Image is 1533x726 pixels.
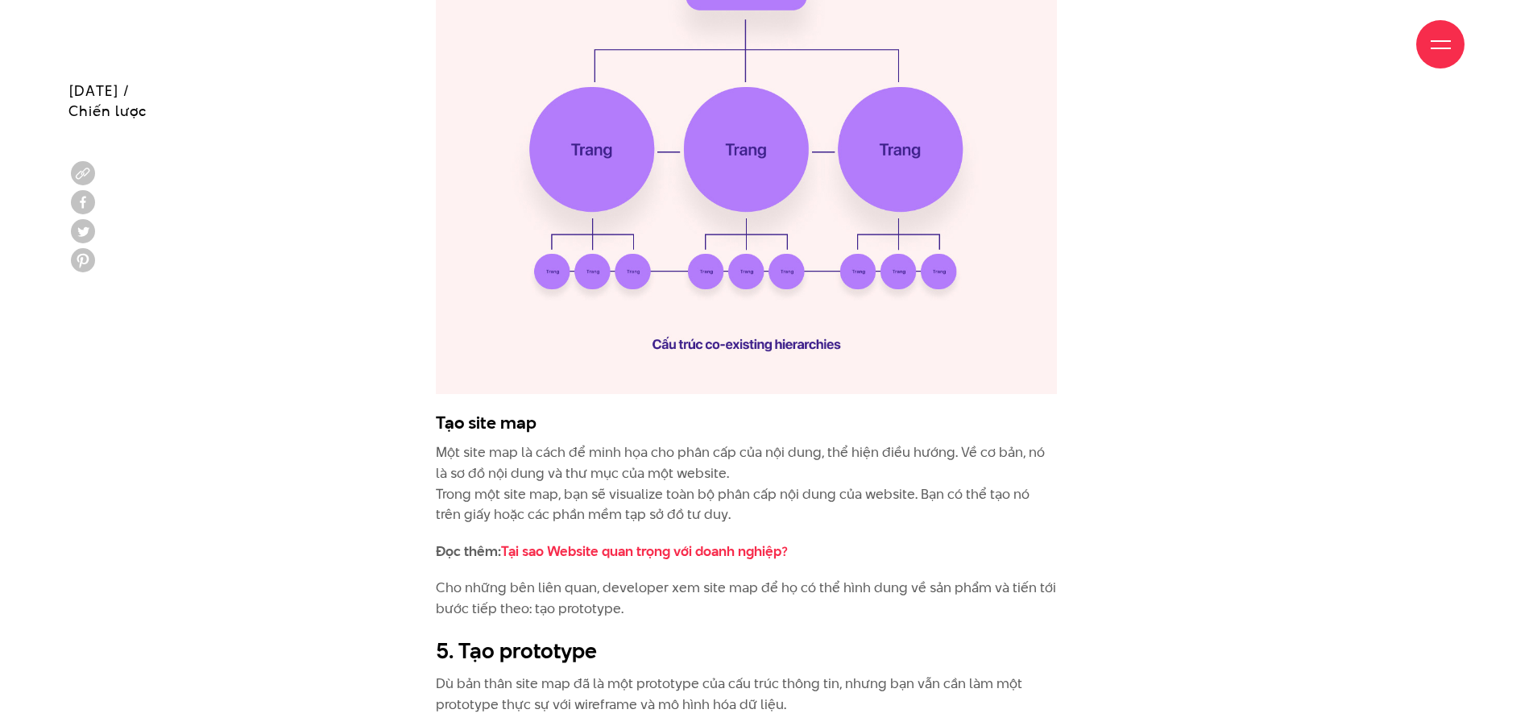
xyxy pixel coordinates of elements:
h3: Tạo site map [436,410,1058,434]
p: Dù bản thân site map đã là một prototype của cấu trúc thông tin, nhưng bạn vẫn cần làm một protot... [436,674,1058,715]
p: Một site map là cách để minh họa cho phân cấp của nội dung, thể hiện điều hướng. Về cơ bản, nó là... [436,442,1058,525]
a: Tại sao Website quan trọng với doanh nghiệp? [501,541,788,561]
p: Cho những bên liên quan, developer xem site map để họ có thể hình dung về sản phẩm và tiến tới bư... [436,578,1058,619]
span: [DATE] / Chiến lược [68,81,147,121]
h2: 5. Tạo prototype [436,636,1058,666]
strong: Đọc thêm: [436,541,788,561]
